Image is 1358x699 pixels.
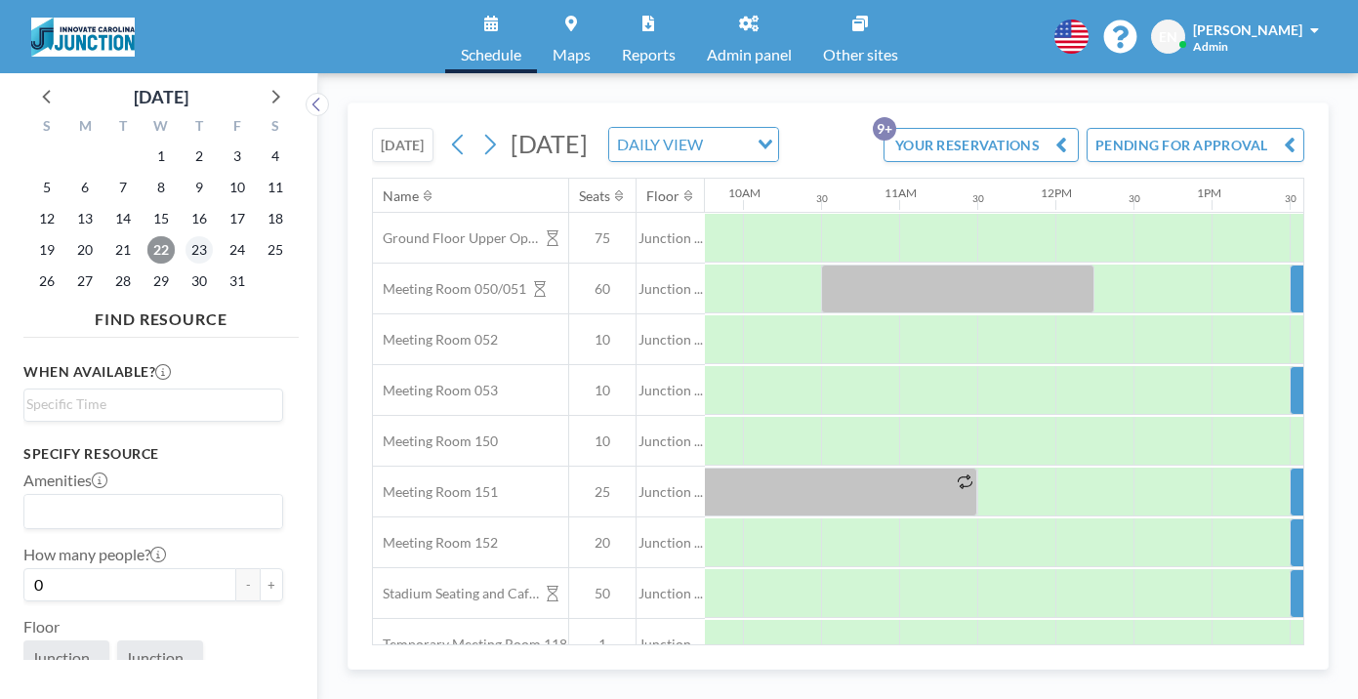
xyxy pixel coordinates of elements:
button: [DATE] [372,128,433,162]
span: 25 [569,483,636,501]
button: + [260,568,283,601]
span: 10 [569,432,636,450]
span: Tuesday, October 28, 2025 [109,267,137,295]
div: S [256,115,294,141]
span: Thursday, October 9, 2025 [185,174,213,201]
span: Meeting Room 052 [373,331,498,349]
input: Search for option [26,393,271,415]
input: Search for option [709,132,746,157]
span: Stadium Seating and Cafe area [373,585,539,602]
span: Tuesday, October 14, 2025 [109,205,137,232]
div: 30 [972,192,984,205]
label: How many people? [23,545,166,564]
span: 75 [569,229,636,247]
h4: FIND RESOURCE [23,302,299,329]
span: Junction ... [637,534,705,552]
div: F [218,115,256,141]
div: T [104,115,143,141]
div: 11AM [885,185,917,200]
span: Sunday, October 19, 2025 [33,236,61,264]
div: Search for option [24,390,282,419]
span: Ground Floor Upper Open Area [373,229,539,247]
span: Junction ... [637,229,705,247]
span: Meeting Room 151 [373,483,498,501]
span: Monday, October 13, 2025 [71,205,99,232]
span: Saturday, October 25, 2025 [262,236,289,264]
span: Monday, October 27, 2025 [71,267,99,295]
span: Meeting Room 053 [373,382,498,399]
div: Name [383,187,419,205]
span: Tuesday, October 21, 2025 [109,236,137,264]
div: S [28,115,66,141]
span: Sunday, October 26, 2025 [33,267,61,295]
span: Thursday, October 2, 2025 [185,143,213,170]
div: Floor [646,187,679,205]
span: Tuesday, October 7, 2025 [109,174,137,201]
div: Seats [579,187,610,205]
span: DAILY VIEW [613,132,707,157]
span: Monday, October 20, 2025 [71,236,99,264]
span: 50 [569,585,636,602]
div: 12PM [1041,185,1072,200]
h3: Specify resource [23,445,283,463]
div: 1PM [1197,185,1221,200]
span: Thursday, October 16, 2025 [185,205,213,232]
span: Monday, October 6, 2025 [71,174,99,201]
span: Maps [553,47,591,62]
input: Search for option [26,499,271,524]
span: Wednesday, October 22, 2025 [147,236,175,264]
span: Junction ... [31,648,102,668]
span: Wednesday, October 29, 2025 [147,267,175,295]
span: Admin panel [707,47,792,62]
span: Wednesday, October 8, 2025 [147,174,175,201]
span: Friday, October 31, 2025 [224,267,251,295]
span: Junction ... [125,648,195,668]
button: - [236,568,260,601]
label: Floor [23,617,60,637]
span: Friday, October 3, 2025 [224,143,251,170]
span: Junction ... [637,280,705,298]
span: Reports [622,47,676,62]
div: W [143,115,181,141]
span: Junction ... [637,636,705,653]
span: Other sites [823,47,898,62]
span: 20 [569,534,636,552]
span: Junction ... [637,483,705,501]
span: Schedule [461,47,521,62]
div: 30 [1129,192,1140,205]
span: 1 [569,636,636,653]
span: Meeting Room 152 [373,534,498,552]
span: 10 [569,382,636,399]
div: Search for option [24,495,282,528]
span: [PERSON_NAME] [1193,21,1302,38]
span: Sunday, October 5, 2025 [33,174,61,201]
span: EN [1159,28,1177,46]
div: T [180,115,218,141]
div: [DATE] [134,83,188,110]
div: 30 [816,192,828,205]
div: 30 [1285,192,1296,205]
div: 10AM [728,185,761,200]
span: Junction ... [637,331,705,349]
div: M [66,115,104,141]
img: organization-logo [31,18,135,57]
button: PENDING FOR APPROVAL [1087,128,1304,162]
span: Thursday, October 30, 2025 [185,267,213,295]
span: Junction ... [637,382,705,399]
span: [DATE] [511,129,588,158]
button: YOUR RESERVATIONS9+ [884,128,1079,162]
span: 60 [569,280,636,298]
span: Meeting Room 050/051 [373,280,526,298]
span: Sunday, October 12, 2025 [33,205,61,232]
span: Friday, October 17, 2025 [224,205,251,232]
span: Admin [1193,39,1228,54]
span: Wednesday, October 15, 2025 [147,205,175,232]
div: Search for option [609,128,778,161]
p: 9+ [873,117,896,141]
span: Meeting Room 150 [373,432,498,450]
span: Junction ... [637,432,705,450]
span: Saturday, October 18, 2025 [262,205,289,232]
span: Temporary Meeting Room 118 [373,636,567,653]
span: Friday, October 10, 2025 [224,174,251,201]
span: Saturday, October 4, 2025 [262,143,289,170]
